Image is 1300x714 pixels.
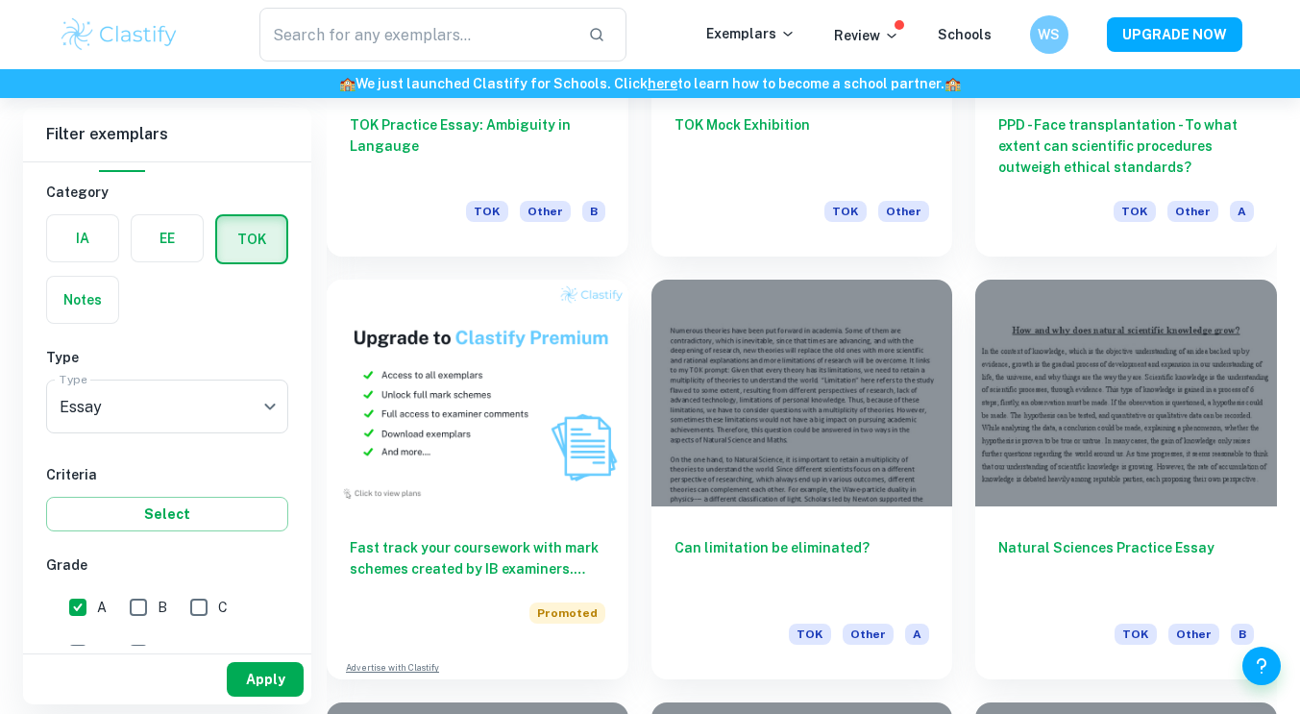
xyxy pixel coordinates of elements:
span: TOK [1115,624,1157,645]
h6: Category [46,182,288,203]
span: A [1230,201,1254,222]
button: Help and Feedback [1242,647,1281,685]
h6: Can limitation be eliminated? [675,537,930,601]
span: Other [878,201,929,222]
h6: We just launched Clastify for Schools. Click to learn how to become a school partner. [4,73,1296,94]
h6: Type [46,347,288,368]
button: IA [47,215,118,261]
h6: Filter exemplars [23,108,311,161]
div: Essay [46,380,288,433]
img: Clastify logo [59,15,181,54]
span: TOK [824,201,867,222]
button: Select [46,497,288,531]
h6: Grade [46,554,288,576]
button: Notes [47,277,118,323]
span: Other [1167,201,1218,222]
span: TOK [1114,201,1156,222]
span: TOK [789,624,831,645]
span: Promoted [529,603,605,624]
a: Advertise with Clastify [346,661,439,675]
h6: WS [1038,24,1060,45]
span: B [582,201,605,222]
a: Can limitation be eliminated?TOKOtherA [651,280,953,678]
h6: TOK Mock Exhibition [675,114,930,178]
p: Exemplars [706,23,796,44]
span: A [97,597,107,618]
a: Natural Sciences Practice EssayTOKOtherB [975,280,1277,678]
span: C [218,597,228,618]
h6: Natural Sciences Practice Essay [998,537,1254,601]
a: here [648,76,677,91]
button: TOK [217,216,286,262]
span: 🏫 [339,76,356,91]
span: Other [843,624,894,645]
input: Search for any exemplars... [259,8,574,62]
p: Review [834,25,899,46]
span: Other [520,201,571,222]
button: WS [1030,15,1068,54]
h6: Fast track your coursework with mark schemes created by IB examiners. Upgrade now [350,537,605,579]
button: Apply [227,662,304,697]
h6: PPD - Face transplantation - To what extent can scientific procedures outweigh ethical standards? [998,114,1254,178]
button: UPGRADE NOW [1107,17,1242,52]
label: Type [60,371,87,387]
span: B [158,597,167,618]
span: 🏫 [944,76,961,91]
img: Thumbnail [327,280,628,505]
span: D [97,643,107,664]
h6: Criteria [46,464,288,485]
h6: TOK Practice Essay: Ambiguity in Langauge [350,114,605,178]
button: EE [132,215,203,261]
span: E [158,643,166,664]
span: Other [1168,624,1219,645]
span: A [905,624,929,645]
span: TOK [466,201,508,222]
a: Schools [938,27,992,42]
span: B [1231,624,1254,645]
